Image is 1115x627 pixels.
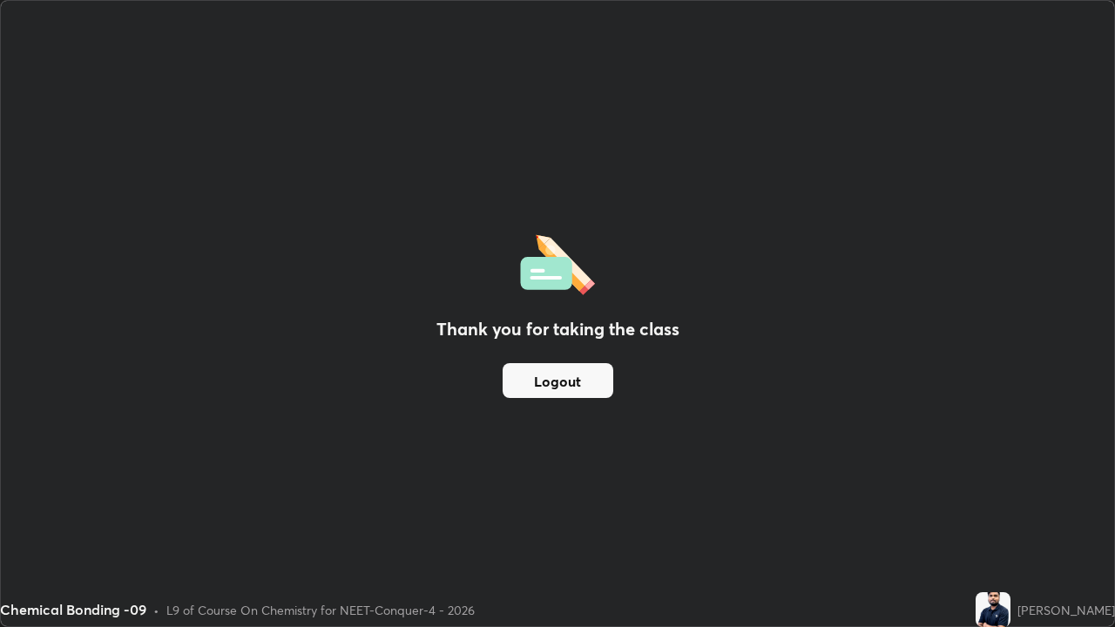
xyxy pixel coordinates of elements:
img: offlineFeedback.1438e8b3.svg [520,229,595,295]
div: L9 of Course On Chemistry for NEET-Conquer-4 - 2026 [166,601,475,619]
div: [PERSON_NAME] [1017,601,1115,619]
img: d3afc91c8d51471cb35968126d237139.jpg [976,592,1010,627]
div: • [153,601,159,619]
button: Logout [503,363,613,398]
h2: Thank you for taking the class [436,316,679,342]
